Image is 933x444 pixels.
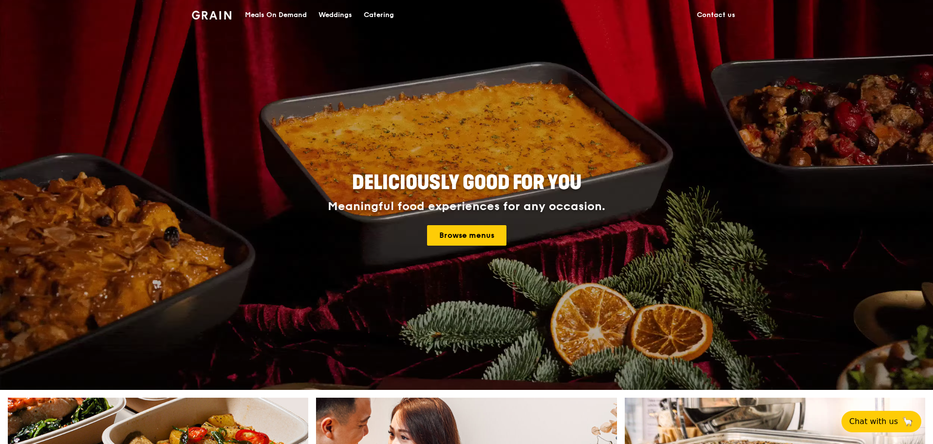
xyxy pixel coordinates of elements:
span: Chat with us [849,416,898,427]
img: Grain [192,11,231,19]
div: Weddings [318,0,352,30]
a: Contact us [691,0,741,30]
a: Catering [358,0,400,30]
div: Catering [364,0,394,30]
a: Browse menus [427,225,506,246]
span: 🦙 [902,416,914,427]
button: Chat with us🦙 [841,411,921,432]
div: Meals On Demand [245,0,307,30]
span: Deliciously good for you [352,171,581,194]
div: Meaningful food experiences for any occasion. [291,200,642,213]
a: Weddings [313,0,358,30]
